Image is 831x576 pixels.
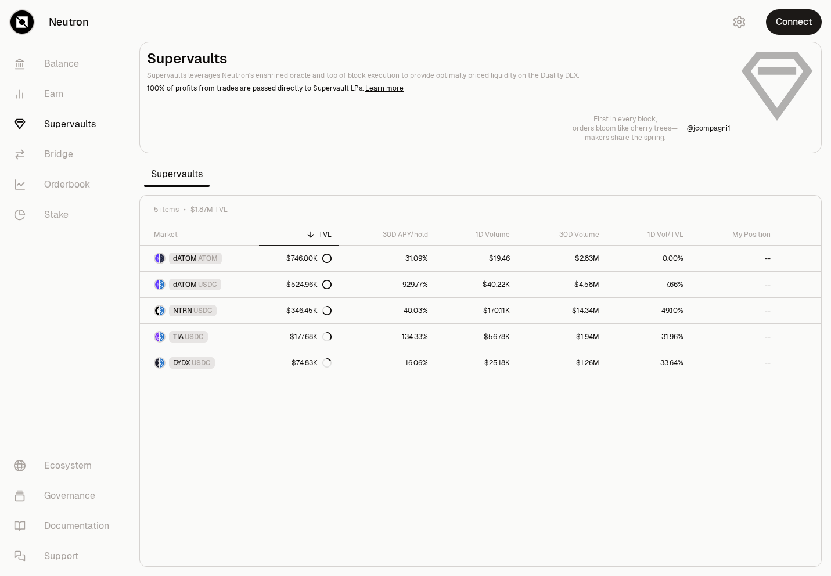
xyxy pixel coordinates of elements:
[259,272,339,297] a: $524.96K
[173,358,190,368] span: DYDX
[259,298,339,323] a: $346.45K
[5,200,125,230] a: Stake
[517,272,606,297] a: $4.58M
[687,124,731,133] p: @ jcompagni1
[147,49,731,68] h2: Supervaults
[160,254,164,263] img: ATOM Logo
[266,230,332,239] div: TVL
[606,272,690,297] a: 7.66%
[606,298,690,323] a: 49.10%
[517,246,606,271] a: $2.83M
[155,332,159,341] img: TIA Logo
[140,298,259,323] a: NTRN LogoUSDC LogoNTRNUSDC
[690,246,778,271] a: --
[613,230,683,239] div: 1D Vol/TVL
[259,350,339,376] a: $74.83K
[690,298,778,323] a: --
[5,170,125,200] a: Orderbook
[573,133,678,142] p: makers share the spring.
[5,79,125,109] a: Earn
[259,324,339,350] a: $177.68K
[5,511,125,541] a: Documentation
[147,70,731,81] p: Supervaults leverages Neutron's enshrined oracle and top of block execution to provide optimally ...
[5,109,125,139] a: Supervaults
[198,280,217,289] span: USDC
[5,541,125,571] a: Support
[5,481,125,511] a: Governance
[435,272,517,297] a: $40.22K
[435,246,517,271] a: $19.46
[173,280,197,289] span: dATOM
[154,205,179,214] span: 5 items
[5,451,125,481] a: Ecosystem
[290,332,332,341] div: $177.68K
[192,358,211,368] span: USDC
[147,83,731,93] p: 100% of profits from trades are passed directly to Supervault LPs.
[517,350,606,376] a: $1.26M
[193,306,213,315] span: USDC
[292,358,332,368] div: $74.83K
[155,306,159,315] img: NTRN Logo
[185,332,204,341] span: USDC
[346,230,428,239] div: 30D APY/hold
[160,280,164,289] img: USDC Logo
[573,124,678,133] p: orders bloom like cherry trees—
[154,230,252,239] div: Market
[5,139,125,170] a: Bridge
[286,306,332,315] div: $346.45K
[517,298,606,323] a: $14.34M
[339,272,435,297] a: 929.77%
[173,306,192,315] span: NTRN
[198,254,218,263] span: ATOM
[435,298,517,323] a: $170.11K
[690,350,778,376] a: --
[365,84,404,93] a: Learn more
[690,272,778,297] a: --
[140,350,259,376] a: DYDX LogoUSDC LogoDYDXUSDC
[524,230,599,239] div: 30D Volume
[160,358,164,368] img: USDC Logo
[190,205,228,214] span: $1.87M TVL
[173,332,184,341] span: TIA
[155,254,159,263] img: dATOM Logo
[339,246,435,271] a: 31.09%
[573,114,678,142] a: First in every block,orders bloom like cherry trees—makers share the spring.
[144,163,210,186] span: Supervaults
[687,124,731,133] a: @jcompagni1
[173,254,197,263] span: dATOM
[286,254,332,263] div: $746.00K
[435,324,517,350] a: $56.78K
[339,324,435,350] a: 134.33%
[697,230,771,239] div: My Position
[140,272,259,297] a: dATOM LogoUSDC LogodATOMUSDC
[573,114,678,124] p: First in every block,
[606,246,690,271] a: 0.00%
[606,324,690,350] a: 31.96%
[517,324,606,350] a: $1.94M
[140,246,259,271] a: dATOM LogoATOM LogodATOMATOM
[140,324,259,350] a: TIA LogoUSDC LogoTIAUSDC
[435,350,517,376] a: $25.18K
[259,246,339,271] a: $746.00K
[339,350,435,376] a: 16.06%
[155,280,159,289] img: dATOM Logo
[160,332,164,341] img: USDC Logo
[339,298,435,323] a: 40.03%
[766,9,822,35] button: Connect
[5,49,125,79] a: Balance
[155,358,159,368] img: DYDX Logo
[160,306,164,315] img: USDC Logo
[690,324,778,350] a: --
[286,280,332,289] div: $524.96K
[442,230,510,239] div: 1D Volume
[606,350,690,376] a: 33.64%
